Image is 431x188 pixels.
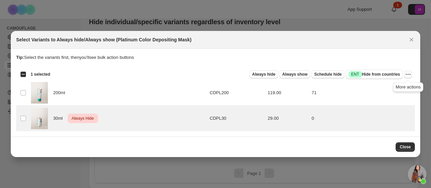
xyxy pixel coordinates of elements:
[252,72,275,77] span: Always hide
[31,82,48,104] img: 34_COLOR-DEPOSITING-MASK_PLATINUM_200mL_v2.jpg
[31,72,50,77] span: 1 selected
[396,142,415,152] button: Close
[266,80,309,106] td: 119.00
[407,35,416,44] button: Close
[282,72,307,77] span: Always show
[311,70,344,78] button: Schedule hide
[279,70,310,78] button: Always show
[208,80,266,106] td: CDPL200
[310,80,415,106] td: 71
[349,71,400,78] span: Hide from countries
[208,106,266,131] td: CDPL30
[53,115,66,122] span: 30ml
[70,114,95,122] span: Always Hide
[408,165,426,183] a: פתח צ'אט
[310,106,415,131] td: 0
[404,70,412,78] button: More actions
[266,106,309,131] td: 29.00
[346,70,403,79] button: SuccessENTHide from countries
[400,144,411,150] span: Close
[31,108,48,129] img: RQ8Lergs.jpg
[16,55,24,60] strong: Tip:
[250,70,278,78] button: Always hide
[314,72,341,77] span: Schedule hide
[53,89,69,96] span: 200ml
[16,36,192,43] h2: Select Variants to Always hide/Always show (Platinum Color Depositing Mask)
[351,72,359,77] span: ENT
[16,54,415,61] p: Select the variants first, then you'll see bulk action buttons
